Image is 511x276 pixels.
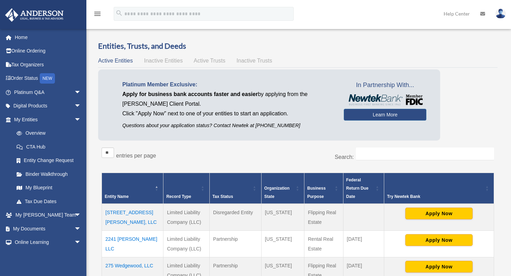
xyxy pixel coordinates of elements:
a: Billingarrow_drop_down [5,249,92,263]
a: My Entitiesarrow_drop_down [5,113,88,126]
a: My Blueprint [10,181,88,195]
p: by applying from the [PERSON_NAME] Client Portal. [122,89,333,109]
span: Active Trusts [194,58,226,64]
div: Try Newtek Bank [387,192,483,201]
button: Apply Now [405,234,473,246]
span: Entity Name [105,194,129,199]
a: Home [5,30,92,44]
span: arrow_drop_down [74,99,88,113]
img: NewtekBankLogoSM.png [347,94,423,105]
span: Inactive Entities [144,58,183,64]
img: User Pic [495,9,506,19]
a: My Documentsarrow_drop_down [5,222,92,236]
a: Online Learningarrow_drop_down [5,236,92,249]
a: Overview [10,126,85,140]
span: arrow_drop_down [74,208,88,222]
th: Federal Return Due Date: Activate to sort [343,173,384,204]
td: [STREET_ADDRESS][PERSON_NAME], LLC [102,204,163,231]
a: Tax Due Dates [10,194,88,208]
a: My [PERSON_NAME] Teamarrow_drop_down [5,208,92,222]
span: Apply for business bank accounts faster and easier [122,91,258,97]
label: Search: [335,154,354,160]
span: arrow_drop_down [74,249,88,263]
span: arrow_drop_down [74,85,88,99]
p: Click "Apply Now" next to one of your entities to start an application. [122,109,333,118]
a: Platinum Q&Aarrow_drop_down [5,85,92,99]
span: Federal Return Due Date [346,178,369,199]
th: Try Newtek Bank : Activate to sort [384,173,494,204]
span: arrow_drop_down [74,236,88,250]
p: Platinum Member Exclusive: [122,80,333,89]
a: Online Ordering [5,44,92,58]
i: menu [93,10,102,18]
button: Apply Now [405,208,473,219]
th: Organization State: Activate to sort [261,173,304,204]
td: Limited Liability Company (LLC) [163,204,209,231]
a: Tax Organizers [5,58,92,72]
span: Record Type [166,194,191,199]
a: CTA Hub [10,140,88,154]
span: Tax Status [212,194,233,199]
td: [US_STATE] [261,204,304,231]
td: Rental Real Estate [304,231,343,257]
span: Inactive Trusts [237,58,272,64]
label: entries per page [116,153,156,159]
td: Disregarded Entity [209,204,261,231]
a: Digital Productsarrow_drop_down [5,99,92,113]
a: menu [93,12,102,18]
span: arrow_drop_down [74,113,88,127]
td: Limited Liability Company (LLC) [163,231,209,257]
th: Record Type: Activate to sort [163,173,209,204]
p: Questions about your application status? Contact Newtek at [PHONE_NUMBER] [122,121,333,130]
i: search [115,9,123,17]
span: Organization State [264,186,290,199]
td: [US_STATE] [261,231,304,257]
a: Order StatusNEW [5,72,92,86]
div: NEW [40,73,55,84]
td: Flipping Real Estate [304,204,343,231]
img: Anderson Advisors Platinum Portal [3,8,66,22]
a: Learn More [344,109,426,121]
span: In Partnership With... [344,80,426,91]
th: Entity Name: Activate to invert sorting [102,173,163,204]
a: Entity Change Request [10,154,88,168]
a: Binder Walkthrough [10,167,88,181]
th: Business Purpose: Activate to sort [304,173,343,204]
td: 2241 [PERSON_NAME] LLC [102,231,163,257]
td: [DATE] [343,231,384,257]
h3: Entities, Trusts, and Deeds [98,41,498,51]
td: Partnership [209,231,261,257]
th: Tax Status: Activate to sort [209,173,261,204]
span: Active Entities [98,58,133,64]
span: arrow_drop_down [74,222,88,236]
button: Apply Now [405,261,473,273]
span: Business Purpose [307,186,325,199]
